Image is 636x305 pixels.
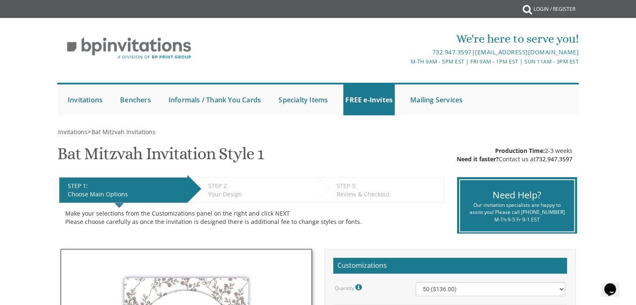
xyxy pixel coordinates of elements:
div: Your Design [208,190,312,198]
h2: Customizations [333,258,567,274]
a: Bat Mitzvah Invitations [91,128,156,136]
a: 732.947.3597 [432,48,471,56]
img: BP Invitation Loft [57,31,201,66]
a: Mailing Services [408,84,465,115]
span: Invitations [58,128,87,136]
a: Invitations [57,128,87,136]
div: Choose Main Options [68,190,183,198]
span: Bat Mitzvah Invitations [92,128,156,136]
div: STEP 2: [208,182,312,190]
h1: Bat Mitzvah Invitation Style 1 [57,145,264,169]
div: 2-3 weeks Contact us at [457,147,572,163]
a: Specialty Items [276,84,330,115]
span: > [87,128,156,136]
div: Review & Checkout [337,190,439,198]
div: M-Th 9am - 5pm EST | Fri 9am - 1pm EST | Sun 11am - 3pm EST [232,57,579,66]
div: | [232,47,579,57]
div: Need Help? [466,188,568,201]
div: STEP 3: [337,182,439,190]
div: Make your selections from the Customizations panel on the right and click NEXT Please choose care... [65,209,438,226]
a: Benchers [118,84,153,115]
a: Invitations [66,84,105,115]
a: 732.947.3597 [536,155,572,163]
a: [EMAIL_ADDRESS][DOMAIN_NAME] [475,48,579,56]
div: Our invitation specialists are happy to assist you! Please call [PHONE_NUMBER] M-Th 9-5 Fr 9-1 EST [466,201,568,223]
a: FREE e-Invites [343,84,395,115]
label: Quantity [335,282,364,293]
div: We're here to serve you! [232,30,579,47]
a: Informals / Thank You Cards [166,84,263,115]
div: STEP 1: [68,182,183,190]
iframe: chat widget [601,272,628,297]
span: Need it faster? [457,155,499,163]
span: Production Time: [495,147,545,155]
